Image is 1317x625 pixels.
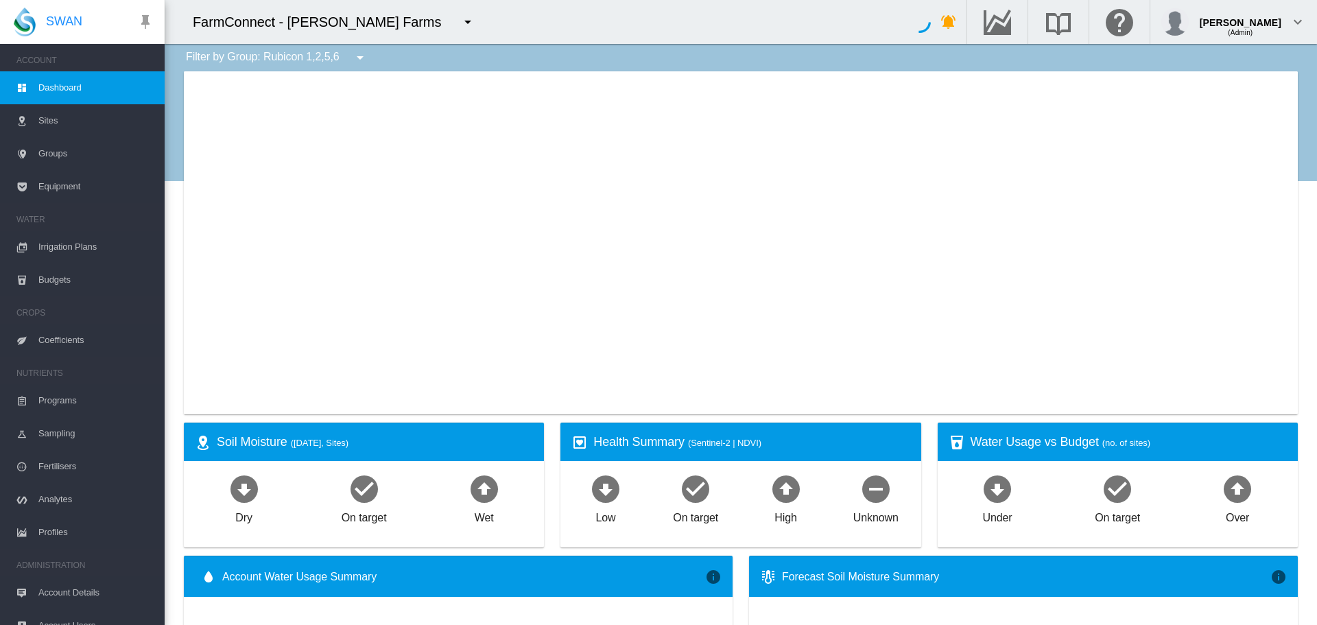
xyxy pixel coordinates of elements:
[38,137,154,170] span: Groups
[589,472,622,505] md-icon: icon-arrow-down-bold-circle
[1161,8,1189,36] img: profile.jpg
[983,505,1012,526] div: Under
[16,49,154,71] span: ACCOUNT
[595,505,615,526] div: Low
[460,14,476,30] md-icon: icon-menu-down
[593,434,910,451] div: Health Summary
[176,44,378,71] div: Filter by Group: Rubicon 1,2,5,6
[571,434,588,451] md-icon: icon-heart-box-outline
[228,472,261,505] md-icon: icon-arrow-down-bold-circle
[46,13,82,30] span: SWAN
[346,44,374,71] button: icon-menu-down
[200,569,217,585] md-icon: icon-water
[16,554,154,576] span: ADMINISTRATION
[859,472,892,505] md-icon: icon-minus-circle
[38,384,154,417] span: Programs
[38,104,154,137] span: Sites
[705,569,722,585] md-icon: icon-information
[38,231,154,263] span: Irrigation Plans
[1226,505,1249,526] div: Over
[38,324,154,357] span: Coefficients
[16,302,154,324] span: CROPS
[1270,569,1287,585] md-icon: icon-information
[981,14,1014,30] md-icon: Go to the Data Hub
[38,450,154,483] span: Fertilisers
[38,170,154,203] span: Equipment
[1095,505,1140,526] div: On target
[1042,14,1075,30] md-icon: Search the knowledge base
[14,8,36,36] img: SWAN-Landscape-Logo-Colour-drop.png
[16,362,154,384] span: NUTRIENTS
[352,49,368,66] md-icon: icon-menu-down
[193,12,453,32] div: FarmConnect - [PERSON_NAME] Farms
[195,434,211,451] md-icon: icon-map-marker-radius
[679,472,712,505] md-icon: icon-checkbox-marked-circle
[1102,438,1150,448] span: (no. of sites)
[981,472,1014,505] md-icon: icon-arrow-down-bold-circle
[235,505,252,526] div: Dry
[770,472,803,505] md-icon: icon-arrow-up-bold-circle
[1200,10,1281,24] div: [PERSON_NAME]
[949,434,965,451] md-icon: icon-cup-water
[688,438,761,448] span: (Sentinel-2 | NDVI)
[468,472,501,505] md-icon: icon-arrow-up-bold-circle
[38,417,154,450] span: Sampling
[475,505,494,526] div: Wet
[348,472,381,505] md-icon: icon-checkbox-marked-circle
[673,505,718,526] div: On target
[38,483,154,516] span: Analytes
[1103,14,1136,30] md-icon: Click here for help
[454,8,482,36] button: icon-menu-down
[137,14,154,30] md-icon: icon-pin
[1290,14,1306,30] md-icon: icon-chevron-down
[38,263,154,296] span: Budgets
[1221,472,1254,505] md-icon: icon-arrow-up-bold-circle
[782,569,1270,585] div: Forecast Soil Moisture Summary
[935,8,962,36] button: icon-bell-ring
[1228,29,1253,36] span: (Admin)
[774,505,797,526] div: High
[342,505,387,526] div: On target
[940,14,957,30] md-icon: icon-bell-ring
[38,516,154,549] span: Profiles
[217,434,533,451] div: Soil Moisture
[16,209,154,231] span: WATER
[38,576,154,609] span: Account Details
[760,569,776,585] md-icon: icon-thermometer-lines
[971,434,1287,451] div: Water Usage vs Budget
[291,438,348,448] span: ([DATE], Sites)
[38,71,154,104] span: Dashboard
[222,569,705,585] span: Account Water Usage Summary
[853,505,899,526] div: Unknown
[1101,472,1134,505] md-icon: icon-checkbox-marked-circle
